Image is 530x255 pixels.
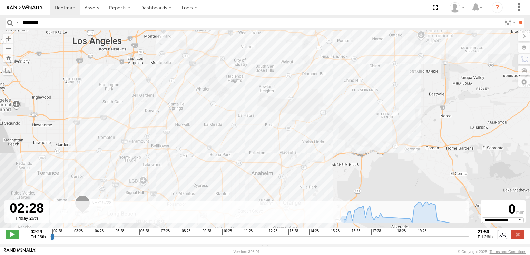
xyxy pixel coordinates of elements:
[478,234,493,239] span: Fri 26th Sep 2025
[458,249,526,254] div: © Copyright 2025 -
[288,229,298,235] span: 13:28
[478,229,493,234] strong: 21:50
[502,18,517,28] label: Search Filter Options
[3,66,13,75] label: Measure
[94,229,104,235] span: 04:28
[268,229,277,235] span: 12:28
[4,248,36,255] a: Visit our Website
[202,229,211,235] span: 09:28
[31,234,46,239] span: Fri 26th Sep 2025
[482,201,524,217] div: 0
[160,229,170,235] span: 07:28
[371,229,381,235] span: 17:28
[243,229,253,235] span: 11:28
[52,229,62,235] span: 02:28
[309,229,319,235] span: 14:28
[234,249,260,254] div: Version: 308.01
[518,77,530,87] label: Map Settings
[31,229,46,234] strong: 02:28
[330,229,340,235] span: 15:28
[6,230,19,239] label: Play/Stop
[115,229,124,235] span: 05:28
[417,229,426,235] span: 19:28
[447,2,467,13] div: Zulema McIntosch
[181,229,190,235] span: 08:28
[139,229,149,235] span: 06:28
[492,2,503,13] i: ?
[14,18,20,28] label: Search Query
[511,230,524,239] label: Close
[222,229,232,235] span: 10:28
[3,43,13,53] button: Zoom out
[3,53,13,62] button: Zoom Home
[73,229,83,235] span: 03:28
[7,5,43,10] img: rand-logo.svg
[3,34,13,43] button: Zoom in
[490,249,526,254] a: Terms and Conditions
[396,229,406,235] span: 18:28
[351,229,360,235] span: 16:28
